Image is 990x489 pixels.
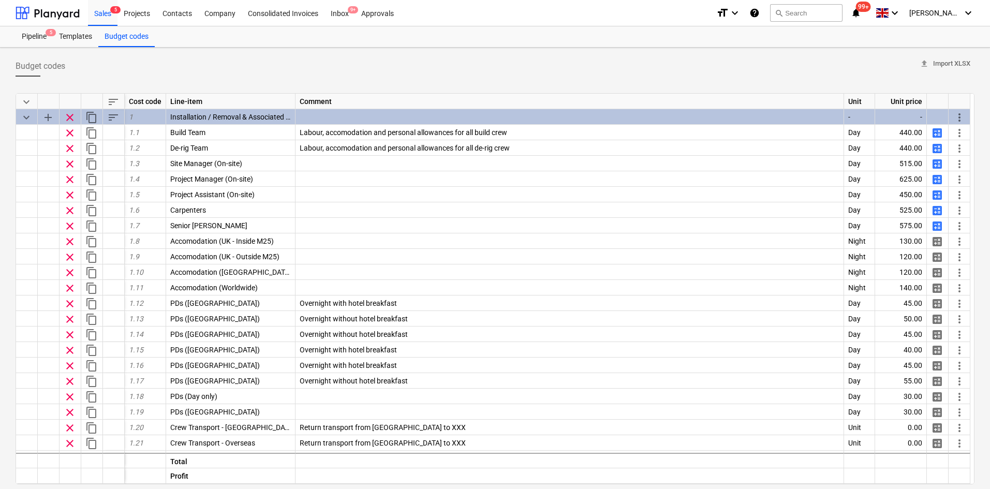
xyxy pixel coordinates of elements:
[844,311,875,327] div: Day
[166,453,295,468] div: Total
[300,439,466,447] span: Return transport from London to XXX
[844,435,875,451] div: Unit
[931,313,943,325] span: Manage detailed breakdown for the row
[166,468,295,484] div: Profit
[170,284,258,292] span: Accomodation (Worldwide)
[844,404,875,420] div: Day
[129,361,143,369] span: 1.16
[931,344,943,357] span: Manage detailed breakdown for the row
[20,111,33,124] span: Collapse category
[875,140,927,156] div: 440.00
[931,173,943,186] span: Manage detailed breakdown for the row
[129,268,143,276] span: 1.10
[16,60,65,72] span: Budget codes
[953,235,966,248] span: More actions
[64,251,76,263] span: Remove row
[129,439,143,447] span: 1.21
[716,7,729,19] i: format_size
[85,422,98,434] span: Duplicate row
[844,233,875,249] div: Night
[875,202,927,218] div: 525.00
[953,375,966,388] span: More actions
[844,264,875,280] div: Night
[915,56,974,72] button: Import XLSX
[110,6,121,13] span: 5
[931,158,943,170] span: Manage detailed breakdown for the row
[931,298,943,310] span: Manage detailed breakdown for the row
[875,327,927,342] div: 45.00
[85,375,98,388] span: Duplicate row
[129,284,143,292] span: 1.11
[875,358,927,373] div: 45.00
[85,127,98,139] span: Duplicate row
[844,94,875,109] div: Unit
[875,451,927,466] div: 0.00
[749,7,760,19] i: Knowledge base
[931,391,943,403] span: Manage detailed breakdown for the row
[875,264,927,280] div: 120.00
[875,218,927,233] div: 575.00
[300,346,397,354] span: Overnight with hotel breakfast
[938,439,990,489] div: Chat Widget
[170,268,294,276] span: Accomodation (EU)
[953,204,966,217] span: More actions
[129,315,143,323] span: 1.13
[300,299,397,307] span: Overnight with hotel breakfast
[844,187,875,202] div: Day
[931,422,943,434] span: Manage detailed breakdown for the row
[844,280,875,295] div: Night
[962,7,974,19] i: keyboard_arrow_down
[129,237,139,245] span: 1.8
[129,330,143,338] span: 1.14
[875,109,927,125] div: -
[125,94,166,109] div: Cost code
[129,175,139,183] span: 1.4
[85,142,98,155] span: Duplicate row
[129,299,143,307] span: 1.12
[875,156,927,171] div: 515.00
[931,235,943,248] span: Manage detailed breakdown for the row
[953,251,966,263] span: More actions
[875,373,927,389] div: 55.00
[300,128,507,137] span: Labour, accomodation and personal allowances for all build crew
[129,423,143,432] span: 1.20
[64,437,76,450] span: Remove row
[844,295,875,311] div: Day
[844,249,875,264] div: Night
[129,221,139,230] span: 1.7
[931,251,943,263] span: Manage detailed breakdown for the row
[300,330,408,338] span: Overnight without hotel breakfast
[931,142,943,155] span: Manage detailed breakdown for the row
[931,406,943,419] span: Manage detailed breakdown for the row
[85,235,98,248] span: Duplicate row
[931,282,943,294] span: Manage detailed breakdown for the row
[953,111,966,124] span: More actions
[844,420,875,435] div: Unit
[875,187,927,202] div: 450.00
[85,158,98,170] span: Duplicate row
[844,342,875,358] div: Day
[64,344,76,357] span: Remove row
[844,202,875,218] div: Day
[931,266,943,279] span: Manage detailed breakdown for the row
[98,26,155,47] a: Budget codes
[129,253,139,261] span: 1.9
[909,9,961,17] span: [PERSON_NAME]
[129,159,139,168] span: 1.3
[920,59,929,68] span: upload
[931,127,943,139] span: Manage detailed breakdown for the row
[953,220,966,232] span: More actions
[875,342,927,358] div: 40.00
[85,282,98,294] span: Duplicate row
[64,189,76,201] span: Remove row
[129,377,143,385] span: 1.17
[170,128,205,137] span: Build Team
[953,127,966,139] span: More actions
[300,423,466,432] span: Return transport from London to XXX
[170,346,260,354] span: PDs (UK)
[129,392,143,401] span: 1.18
[953,344,966,357] span: More actions
[856,2,871,12] span: 99+
[170,299,260,307] span: PDs (London)
[348,6,358,13] span: 9+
